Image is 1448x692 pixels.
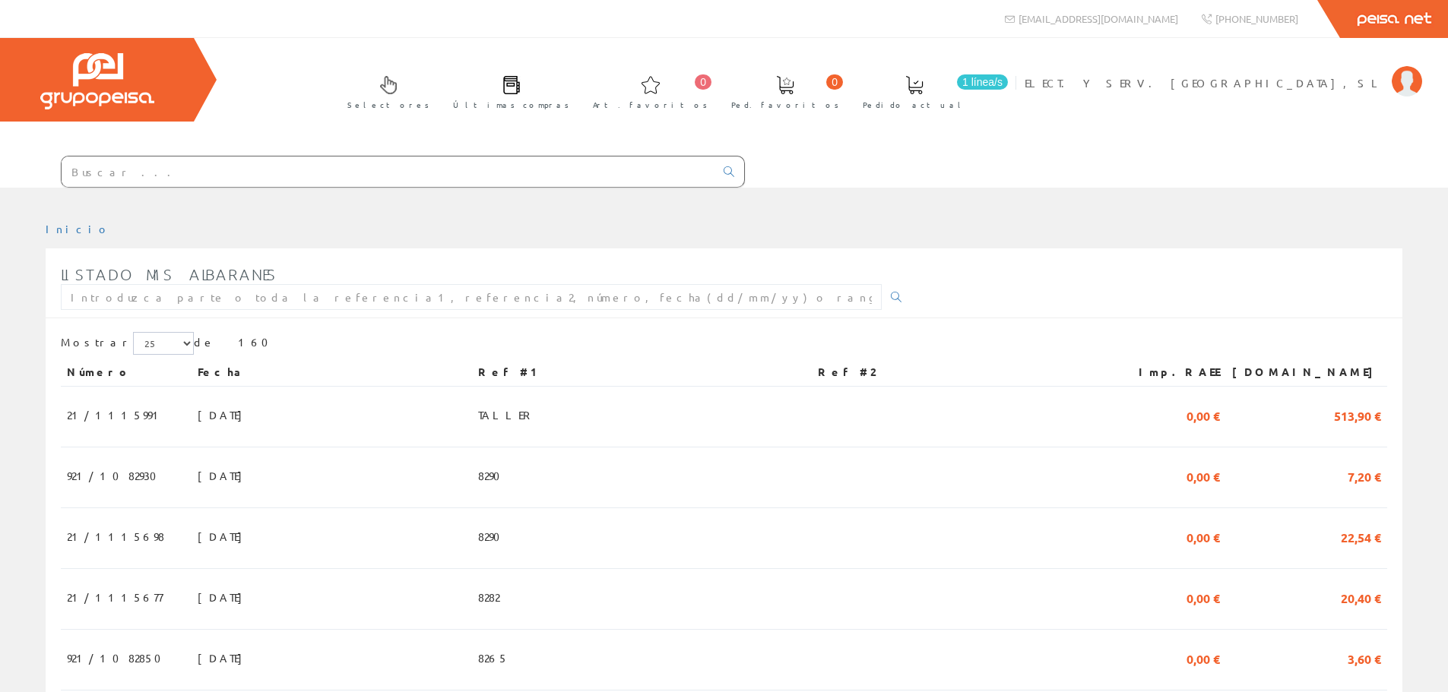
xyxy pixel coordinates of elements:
span: ELECT. Y SERV. [GEOGRAPHIC_DATA], SL [1025,75,1384,90]
span: 0,00 € [1187,645,1220,671]
span: 20,40 € [1341,584,1381,610]
a: ELECT. Y SERV. [GEOGRAPHIC_DATA], SL [1025,63,1422,77]
span: 8290 [478,523,509,549]
span: 8290 [478,463,509,488]
span: 21/1115677 [67,584,163,610]
input: Introduzca parte o toda la referencia1, referencia2, número, fecha(dd/mm/yy) o rango de fechas(dd... [61,284,882,310]
span: 8265 [478,645,509,671]
span: 21/1115991 [67,402,165,428]
span: [DATE] [198,645,250,671]
span: Listado mis albaranes [61,265,277,283]
span: [DATE] [198,402,250,428]
a: Selectores [332,63,437,118]
div: de 160 [61,332,1387,359]
span: Últimas compras [453,97,569,112]
span: [EMAIL_ADDRESS][DOMAIN_NAME] [1019,12,1178,25]
span: 921/1082850 [67,645,170,671]
a: 1 línea/s Pedido actual [848,63,1012,118]
span: 7,20 € [1348,463,1381,488]
th: Número [61,359,192,386]
span: 21/1115698 [67,523,164,549]
input: Buscar ... [62,156,714,187]
th: Fecha [192,359,472,386]
span: Art. favoritos [593,97,708,112]
span: 0 [826,74,843,90]
span: 921/1082930 [67,463,166,488]
span: [DATE] [198,463,250,488]
span: Ped. favoritos [731,97,839,112]
span: [PHONE_NUMBER] [1215,12,1298,25]
th: Ref #1 [472,359,812,386]
a: Últimas compras [438,63,577,118]
span: [DATE] [198,523,250,549]
span: TALLER [478,402,536,428]
span: 3,60 € [1348,645,1381,671]
span: 1 línea/s [957,74,1008,90]
a: Inicio [46,222,110,235]
label: Mostrar [61,332,194,355]
span: 0,00 € [1187,523,1220,549]
span: 0,00 € [1187,402,1220,428]
img: Grupo Peisa [40,53,154,109]
span: 0 [695,74,711,90]
select: Mostrar [133,332,194,355]
th: Imp.RAEE [1112,359,1226,386]
span: Selectores [347,97,429,112]
span: 0,00 € [1187,463,1220,488]
span: 513,90 € [1334,402,1381,428]
span: [DATE] [198,584,250,610]
span: 22,54 € [1341,523,1381,549]
span: Pedido actual [863,97,966,112]
th: Ref #2 [812,359,1112,386]
th: [DOMAIN_NAME] [1226,359,1387,386]
span: 8282 [478,584,499,610]
span: 0,00 € [1187,584,1220,610]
